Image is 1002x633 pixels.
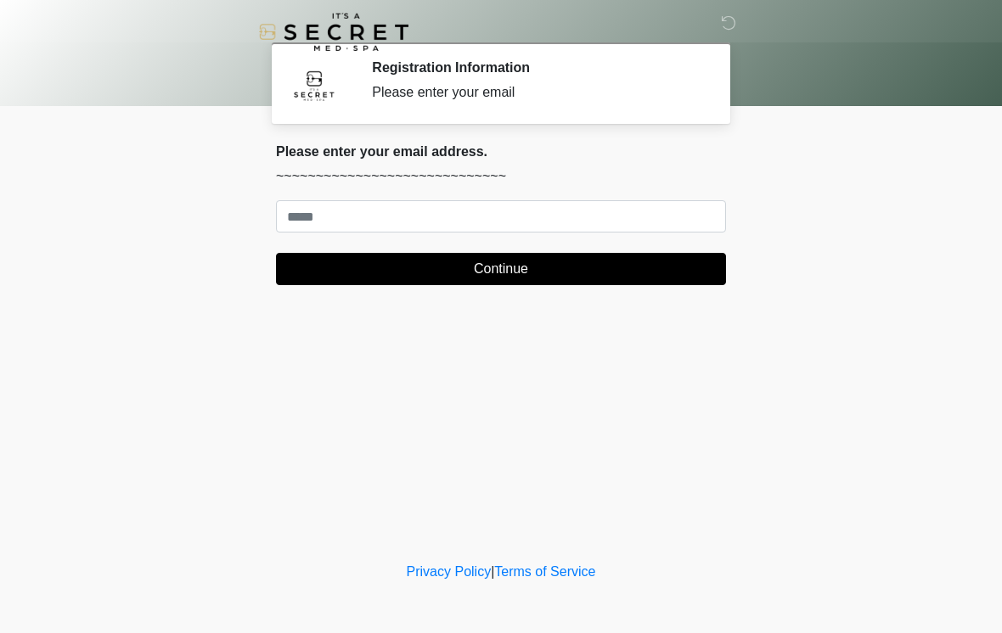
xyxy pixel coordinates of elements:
a: Privacy Policy [407,564,492,579]
img: It's A Secret Med Spa Logo [259,13,408,51]
h2: Please enter your email address. [276,143,726,160]
p: ~~~~~~~~~~~~~~~~~~~~~~~~~~~~~ [276,166,726,187]
h2: Registration Information [372,59,701,76]
button: Continue [276,253,726,285]
a: | [491,564,494,579]
img: Agent Avatar [289,59,340,110]
a: Terms of Service [494,564,595,579]
div: Please enter your email [372,82,701,103]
